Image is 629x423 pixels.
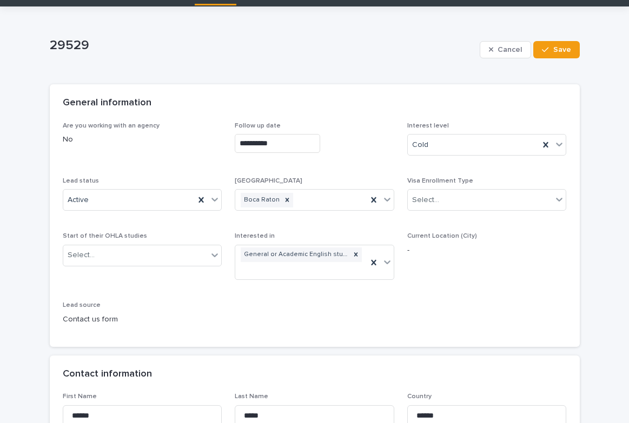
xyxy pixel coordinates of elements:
p: No [63,134,222,145]
span: First Name [63,393,97,400]
span: Lead source [63,302,101,308]
span: Visa Enrollment Type [407,178,473,184]
span: Country [407,393,432,400]
div: General or Academic English studies [241,247,350,262]
span: Active [68,194,89,206]
span: Interest level [407,123,449,129]
p: Contact us form [63,314,222,325]
span: Save [553,46,571,53]
span: Cold [412,139,428,151]
span: [GEOGRAPHIC_DATA] [235,178,302,184]
span: Lead status [63,178,99,184]
span: Start of their OHLA studies [63,233,147,239]
span: Follow up date [235,123,281,129]
span: Last Name [235,393,268,400]
h2: Contact information [63,368,152,380]
span: Current Location (City) [407,233,477,239]
span: Are you working with an agency [63,123,160,129]
span: Interested in [235,233,275,239]
h2: General information [63,97,151,109]
div: Select... [68,250,95,261]
div: Boca Raton [241,193,281,207]
span: Cancel [498,46,522,53]
div: Select... [412,194,439,206]
p: - [407,245,567,256]
button: Save [533,41,579,58]
button: Cancel [480,41,532,58]
p: 29529 [50,38,475,53]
